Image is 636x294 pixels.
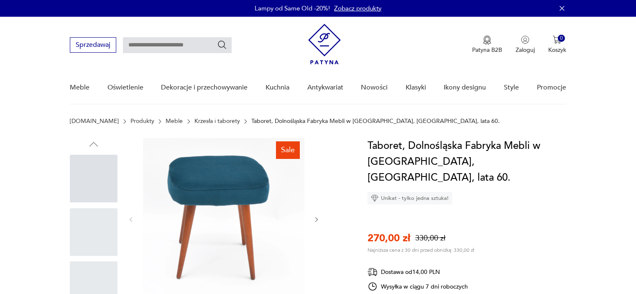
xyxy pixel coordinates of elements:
[504,72,519,104] a: Style
[368,231,410,245] p: 270,00 zł
[334,4,381,13] a: Zobacz produkty
[307,72,343,104] a: Antykwariat
[472,46,502,54] p: Patyna B2B
[70,72,89,104] a: Meble
[130,118,154,125] a: Produkty
[194,118,240,125] a: Krzesła i taborety
[368,247,474,253] p: Najniższa cena z 30 dni przed obniżką: 330,00 zł
[255,4,330,13] p: Lampy od Same Old -20%!
[406,72,426,104] a: Klasyki
[368,192,452,205] div: Unikat - tylko jedna sztuka!
[521,36,529,44] img: Ikonka użytkownika
[308,24,341,64] img: Patyna - sklep z meblami i dekoracjami vintage
[483,36,491,45] img: Ikona medalu
[371,194,378,202] img: Ikona diamentu
[516,46,535,54] p: Zaloguj
[161,72,248,104] a: Dekoracje i przechowywanie
[472,36,502,54] button: Patyna B2B
[70,37,116,53] button: Sprzedawaj
[368,267,378,277] img: Ikona dostawy
[558,35,565,42] div: 0
[368,281,468,291] div: Wysyłka w ciągu 7 dni roboczych
[472,36,502,54] a: Ikona medaluPatyna B2B
[368,267,468,277] div: Dostawa od 14,00 PLN
[361,72,388,104] a: Nowości
[266,72,289,104] a: Kuchnia
[537,72,566,104] a: Promocje
[548,36,566,54] button: 0Koszyk
[548,46,566,54] p: Koszyk
[251,118,500,125] p: Taboret, Dolnośląska Fabryka Mebli w [GEOGRAPHIC_DATA], [GEOGRAPHIC_DATA], lata 60.
[166,118,183,125] a: Meble
[70,43,116,49] a: Sprzedawaj
[415,233,445,243] p: 330,00 zł
[276,141,300,159] div: Sale
[444,72,486,104] a: Ikony designu
[553,36,561,44] img: Ikona koszyka
[516,36,535,54] button: Zaloguj
[368,138,566,186] h1: Taboret, Dolnośląska Fabryka Mebli w [GEOGRAPHIC_DATA], [GEOGRAPHIC_DATA], lata 60.
[107,72,143,104] a: Oświetlenie
[217,40,227,50] button: Szukaj
[70,118,119,125] a: [DOMAIN_NAME]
